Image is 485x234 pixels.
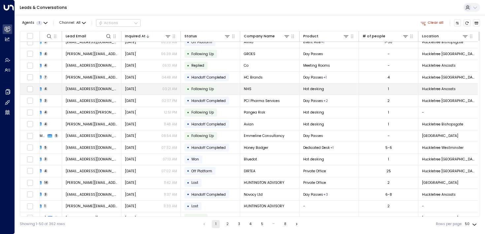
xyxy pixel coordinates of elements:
div: • [187,143,189,152]
div: • [187,73,189,82]
p: 10:23 AM [162,216,177,220]
span: 4 [44,87,48,91]
div: Status [184,33,231,39]
span: Toggle select row [27,74,33,81]
span: 3 [44,157,48,161]
span: HC Brands [244,75,263,80]
span: jack.brodsky@icloud.com [66,110,118,115]
div: - [388,63,390,68]
div: • [187,108,189,117]
span: Toggle select row [27,145,33,151]
span: Huckletree Liverpool Street [422,216,458,220]
span: Huckletree Liverpool Street [422,180,458,185]
div: • [187,85,189,93]
span: Handoff Completed [191,145,226,150]
span: Huckletree Westminster [422,145,464,150]
button: Go to page 5 [258,220,266,228]
span: Sep 30, 2025 [125,110,136,115]
span: Toggle select row [27,121,33,127]
span: Huckletree Kensington [422,157,474,162]
span: Huckletree Ancoats [422,63,456,68]
div: Product [303,33,318,39]
span: emmeline.consultancy@gmail.com [66,216,118,220]
button: Agents1 [20,19,49,26]
div: 25 [386,169,391,174]
div: 2 [387,98,390,103]
div: 5-6 [385,145,392,150]
div: • [187,96,189,105]
span: Oct 01, 2025 [125,63,136,68]
div: • [187,120,189,128]
div: 1-30 [385,40,392,45]
span: Honey Badger [244,145,268,150]
span: Aviva [244,40,253,45]
span: Toggle select row [27,86,33,92]
div: 4 [388,75,390,80]
span: Oct 01, 2025 [125,86,136,91]
span: Channel: [57,19,88,26]
div: Lead Email [66,33,86,39]
span: Toggle select row [27,62,33,69]
span: 7 [44,75,48,80]
p: 07:13 AM [163,157,177,162]
button: Go to page 3 [235,220,243,228]
div: 6-8 [385,192,392,197]
span: Replied [191,216,204,220]
div: Actions [98,21,118,25]
div: • [187,167,189,175]
div: Showing 1-50 of 362 rows [20,221,65,227]
div: • [187,50,189,58]
span: tessa@dirteaworld.com [66,169,118,174]
p: 06:10 AM [162,63,177,68]
a: Leads & Conversations [20,5,67,10]
p: 03:21 AM [162,86,177,91]
span: dima@bluedothq.com [66,157,118,162]
span: david@huntingtonadvisory.com [66,180,118,185]
span: 1 [44,204,47,208]
span: Emmeline Consultancy [244,216,284,220]
span: Sep 29, 2025 [125,204,136,209]
span: Huckletree Kensington [422,98,474,103]
span: Oct 01, 2025 [125,51,136,56]
span: Dedicated Desk [303,145,330,150]
span: 5 [54,134,58,138]
span: Huckletree Ancoats [422,86,456,91]
span: 4 [44,52,48,56]
span: Pangea Risk [244,110,265,115]
div: Product [303,33,349,39]
span: Sep 29, 2025 [125,180,136,185]
div: • [187,190,189,199]
span: 14 [44,181,49,185]
div: … [270,220,277,228]
p: 02:07 PM [162,98,177,103]
td: - [418,107,478,118]
span: Huckletree Ancoats [422,192,456,197]
span: Day Passes [303,216,323,220]
span: Toggle select row [27,98,33,104]
p: 11:37 AM [164,192,177,197]
span: Toggle select row [27,109,33,116]
span: jade.wooltorton@aviva.com [66,40,118,45]
span: Handoff Completed [191,98,226,103]
div: # of people [363,33,385,39]
div: Company Name [244,33,275,39]
div: 1 [388,122,389,127]
span: Following Up [191,86,214,91]
div: Button group with a nested menu [96,19,141,27]
button: Customize [454,19,461,27]
span: Hot desking [303,157,324,162]
span: Sep 29, 2025 [125,192,136,197]
span: 4 [44,63,48,68]
span: Day Passes [303,75,323,80]
div: Meeting Rooms [321,40,324,45]
span: Toggle select row [27,191,33,198]
span: Sep 30, 2025 [125,145,136,150]
div: • [187,132,189,140]
span: Following Up [191,133,214,138]
span: Replied [191,63,204,68]
button: Archived Leads [473,19,480,27]
span: snietohearn@ccep.com [66,63,118,68]
span: Handoff Completed [191,75,226,80]
span: Day Passes [303,192,323,197]
div: - [388,51,390,56]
